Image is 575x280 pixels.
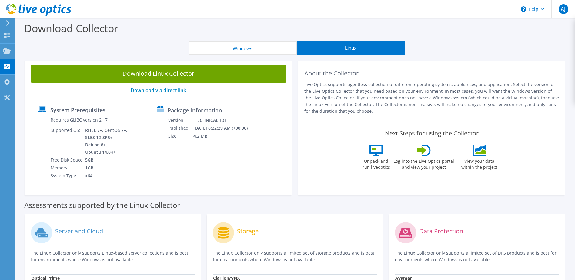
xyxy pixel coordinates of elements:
td: [DATE] 8:22:29 AM (+00:00) [193,124,256,132]
td: 5GB [85,156,129,164]
h2: About the Collector [304,70,560,77]
p: Live Optics supports agentless collection of different operating systems, appliances, and applica... [304,81,560,115]
td: [TECHNICAL_ID] [193,116,256,124]
label: Download Collector [24,21,118,35]
td: System Type: [50,172,85,180]
a: Download via direct link [131,87,186,94]
label: View your data within the project [457,156,501,170]
a: Download Linux Collector [31,65,286,83]
td: RHEL 7+, CentOS 7+, SLES 12-SP5+, Debian 8+, Ubuntu 14.04+ [85,126,129,156]
td: x64 [85,172,129,180]
label: Storage [237,228,259,234]
label: Server and Cloud [55,228,103,234]
p: The Linux Collector only supports a limited set of DPS products and is best for environments wher... [395,250,559,263]
label: Package Information [168,107,222,113]
label: Data Protection [419,228,463,234]
td: Supported OS: [50,126,85,156]
label: System Prerequisites [50,107,105,113]
td: 4.2 MB [193,132,256,140]
svg: \n [521,6,526,12]
label: Assessments supported by the Linux Collector [24,202,180,208]
button: Linux [297,41,405,55]
button: Windows [189,41,297,55]
p: The Linux Collector only supports a limited set of storage products and is best for environments ... [213,250,376,263]
label: Next Steps for using the Collector [385,130,479,137]
td: 1GB [85,164,129,172]
td: Memory: [50,164,85,172]
td: Published: [168,124,193,132]
td: Version: [168,116,193,124]
td: Size: [168,132,193,140]
span: AJ [559,4,568,14]
label: Unpack and run liveoptics [362,156,390,170]
label: Requires GLIBC version 2.17+ [51,117,110,123]
p: The Linux Collector only supports Linux-based server collections and is best for environments whe... [31,250,195,263]
td: Free Disk Space: [50,156,85,164]
label: Log into the Live Optics portal and view your project [393,156,454,170]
